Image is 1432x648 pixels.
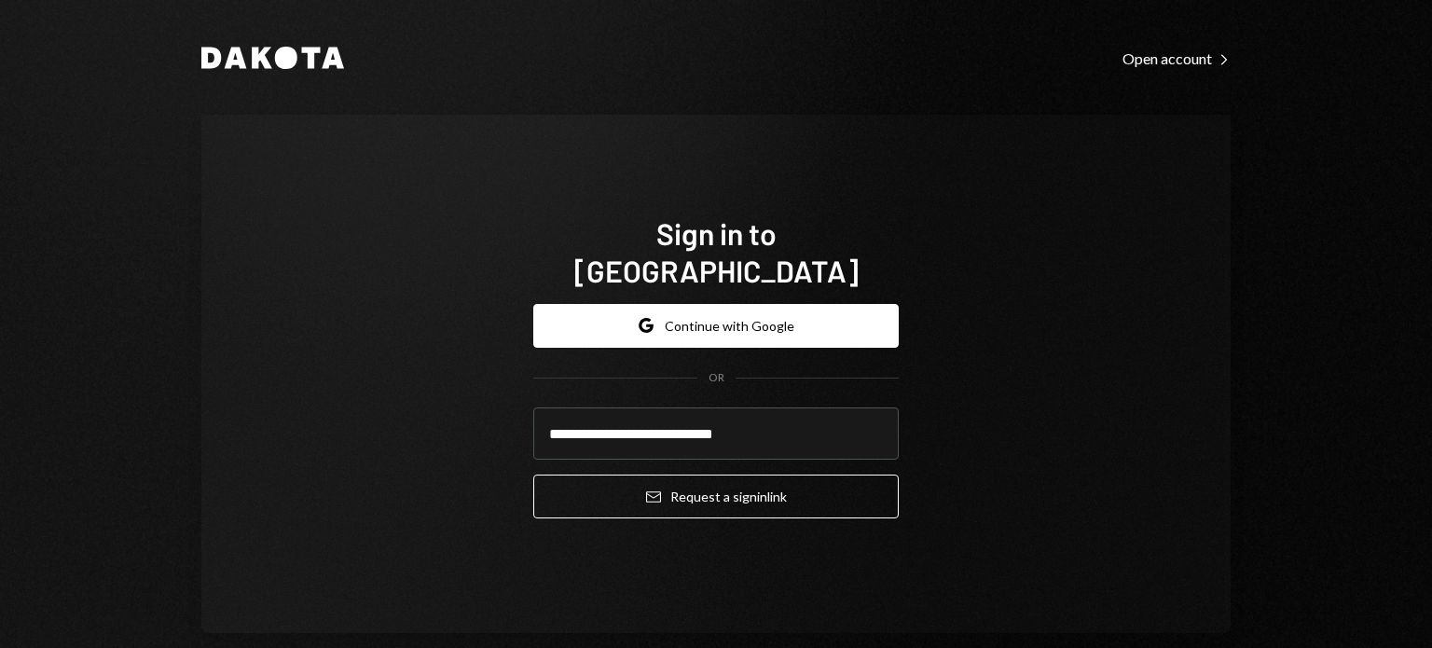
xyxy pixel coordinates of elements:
h1: Sign in to [GEOGRAPHIC_DATA] [533,214,899,289]
button: Request a signinlink [533,475,899,518]
div: Open account [1122,49,1231,68]
a: Open account [1122,48,1231,68]
button: Continue with Google [533,304,899,348]
div: OR [709,370,724,386]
